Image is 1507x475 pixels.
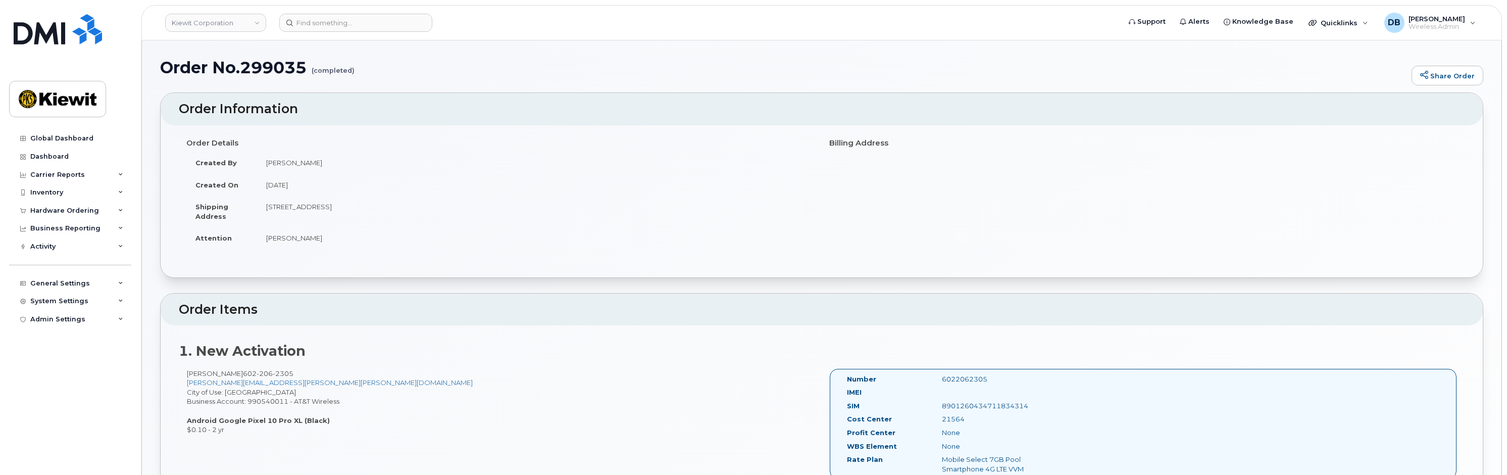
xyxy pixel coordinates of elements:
[187,416,330,424] strong: Android Google Pixel 10 Pro XL (Black)
[195,181,238,189] strong: Created On
[847,428,895,438] label: Profit Center
[934,374,1068,384] div: 6022062305
[179,102,1465,116] h2: Order Information
[847,401,860,411] label: SIM
[160,59,1406,76] h1: Order No.299035
[257,196,814,227] td: [STREET_ADDRESS]
[934,442,1068,451] div: None
[257,369,273,377] span: 206
[195,234,232,242] strong: Attention
[934,401,1068,411] div: 8901260434711834314
[195,203,228,220] strong: Shipping Address
[934,414,1068,424] div: 21564
[934,455,1068,473] div: Mobile Select 7GB Pool Smartphone 4G LTE VVM
[187,378,473,387] a: [PERSON_NAME][EMAIL_ADDRESS][PERSON_NAME][PERSON_NAME][DOMAIN_NAME]
[179,343,306,359] strong: 1. New Activation
[195,159,237,167] strong: Created By
[847,374,876,384] label: Number
[179,369,822,435] div: [PERSON_NAME] City of Use: [GEOGRAPHIC_DATA] Business Account: 990540011 - AT&T Wireless $0.10 - ...
[186,139,814,148] h4: Order Details
[312,59,355,74] small: (completed)
[829,139,1457,148] h4: Billing Address
[257,227,814,249] td: [PERSON_NAME]
[1412,66,1483,86] a: Share Order
[273,369,293,377] span: 2305
[179,303,1465,317] h2: Order Items
[934,428,1068,438] div: None
[257,152,814,174] td: [PERSON_NAME]
[847,455,883,464] label: Rate Plan
[243,369,293,377] span: 602
[847,414,892,424] label: Cost Center
[847,388,862,397] label: IMEI
[847,442,897,451] label: WBS Element
[257,174,814,196] td: [DATE]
